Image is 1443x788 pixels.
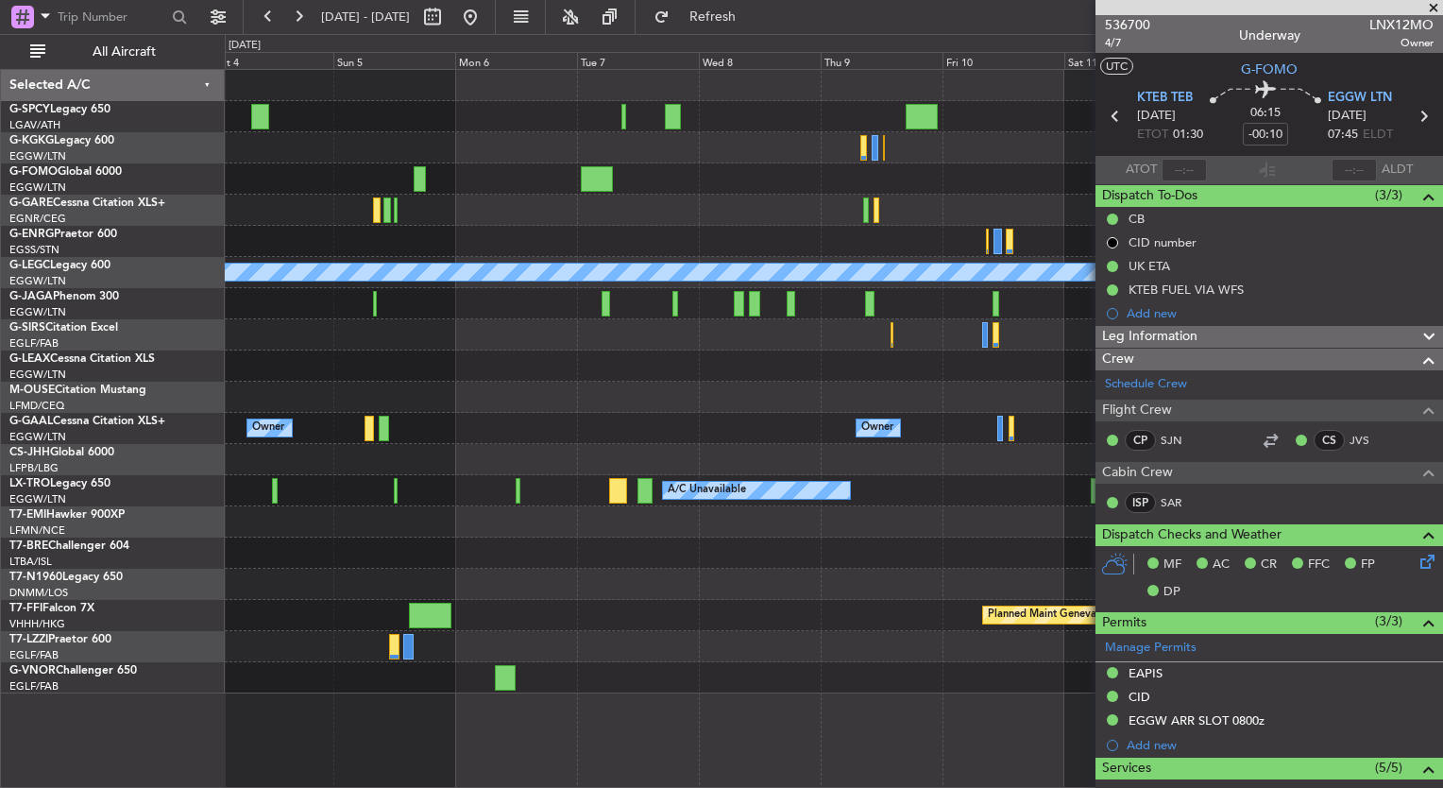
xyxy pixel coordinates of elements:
a: EGGW/LTN [9,180,66,195]
span: 01:30 [1173,126,1203,145]
a: LTBA/ISL [9,555,52,569]
div: Sat 4 [212,52,333,69]
span: G-LEGC [9,260,50,271]
a: JVS [1350,432,1392,449]
span: G-GAAL [9,416,53,427]
a: CS-JHHGlobal 6000 [9,447,114,458]
div: KTEB FUEL VIA WFS [1129,282,1244,298]
div: Add new [1127,737,1434,753]
span: (3/3) [1375,611,1402,631]
div: ISP [1125,492,1156,513]
div: Sat 11 [1064,52,1186,69]
span: 07:45 [1328,126,1358,145]
input: --:-- [1162,159,1207,181]
a: EGGW/LTN [9,368,66,382]
div: Thu 9 [821,52,942,69]
a: G-VNORChallenger 650 [9,665,137,677]
a: T7-LZZIPraetor 600 [9,634,111,645]
div: CB [1129,211,1145,227]
span: G-SPCY [9,104,50,115]
a: Schedule Crew [1105,375,1187,394]
a: G-LEGCLegacy 600 [9,260,110,271]
div: Sun 5 [333,52,455,69]
span: Owner [1369,35,1434,51]
span: AC [1213,556,1230,574]
a: G-LEAXCessna Citation XLS [9,353,155,365]
span: Refresh [673,10,753,24]
div: CS [1314,430,1345,451]
span: EGGW LTN [1328,89,1392,108]
a: EGGW/LTN [9,492,66,506]
div: Add new [1127,305,1434,321]
span: All Aircraft [49,45,199,59]
a: EGGW/LTN [9,430,66,444]
span: KTEB TEB [1137,89,1193,108]
span: G-KGKG [9,135,54,146]
span: LX-TRO [9,478,50,489]
a: EGGW/LTN [9,305,66,319]
a: DNMM/LOS [9,586,68,600]
span: Cabin Crew [1102,462,1173,484]
div: EAPIS [1129,665,1163,681]
a: G-ENRGPraetor 600 [9,229,117,240]
button: UTC [1100,58,1133,75]
a: LFPB/LBG [9,461,59,475]
span: Dispatch To-Dos [1102,185,1197,207]
a: G-FOMOGlobal 6000 [9,166,122,178]
div: [DATE] [229,38,261,54]
span: ALDT [1382,161,1413,180]
div: Planned Maint Geneva (Cointrin) [988,601,1144,629]
span: G-FOMO [1241,60,1298,79]
span: ETOT [1137,126,1168,145]
span: G-GARE [9,197,53,209]
div: CP [1125,430,1156,451]
span: T7-FFI [9,603,42,614]
a: EGGW/LTN [9,149,66,163]
span: G-LEAX [9,353,50,365]
a: LGAV/ATH [9,118,60,132]
div: Wed 8 [699,52,821,69]
span: M-OUSE [9,385,55,396]
div: CID number [1129,234,1197,250]
span: ELDT [1363,126,1393,145]
span: G-SIRS [9,322,45,334]
a: EGGW/LTN [9,274,66,288]
a: EGLF/FAB [9,648,59,662]
div: Mon 6 [455,52,577,69]
span: T7-N1960 [9,572,62,583]
span: [DATE] [1328,107,1367,126]
div: Underway [1239,26,1300,45]
span: FFC [1308,556,1330,574]
span: 4/7 [1105,35,1150,51]
span: [DATE] - [DATE] [321,9,410,26]
a: EGLF/FAB [9,336,59,351]
a: T7-EMIHawker 900XP [9,509,125,521]
span: T7-EMI [9,509,46,521]
input: Trip Number [58,3,166,31]
div: Tue 7 [577,52,699,69]
span: Permits [1102,612,1146,634]
span: DP [1163,583,1180,602]
div: UK ETA [1129,258,1170,274]
span: CS-JHH [9,447,50,458]
span: G-JAGA [9,291,53,302]
a: LFMD/CEQ [9,399,64,413]
a: SAR [1161,494,1203,511]
a: EGLF/FAB [9,679,59,694]
a: T7-BREChallenger 604 [9,540,129,552]
a: LX-TROLegacy 650 [9,478,110,489]
span: G-VNOR [9,665,56,677]
span: Crew [1102,349,1134,370]
span: 536700 [1105,15,1150,35]
span: G-ENRG [9,229,54,240]
a: EGSS/STN [9,243,59,257]
span: 06:15 [1250,104,1281,123]
span: FP [1361,556,1375,574]
a: G-JAGAPhenom 300 [9,291,119,302]
a: EGNR/CEG [9,212,66,226]
a: Manage Permits [1105,639,1197,658]
a: G-SPCYLegacy 650 [9,104,110,115]
a: VHHH/HKG [9,617,65,631]
span: T7-BRE [9,540,48,552]
div: CID [1129,689,1150,705]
